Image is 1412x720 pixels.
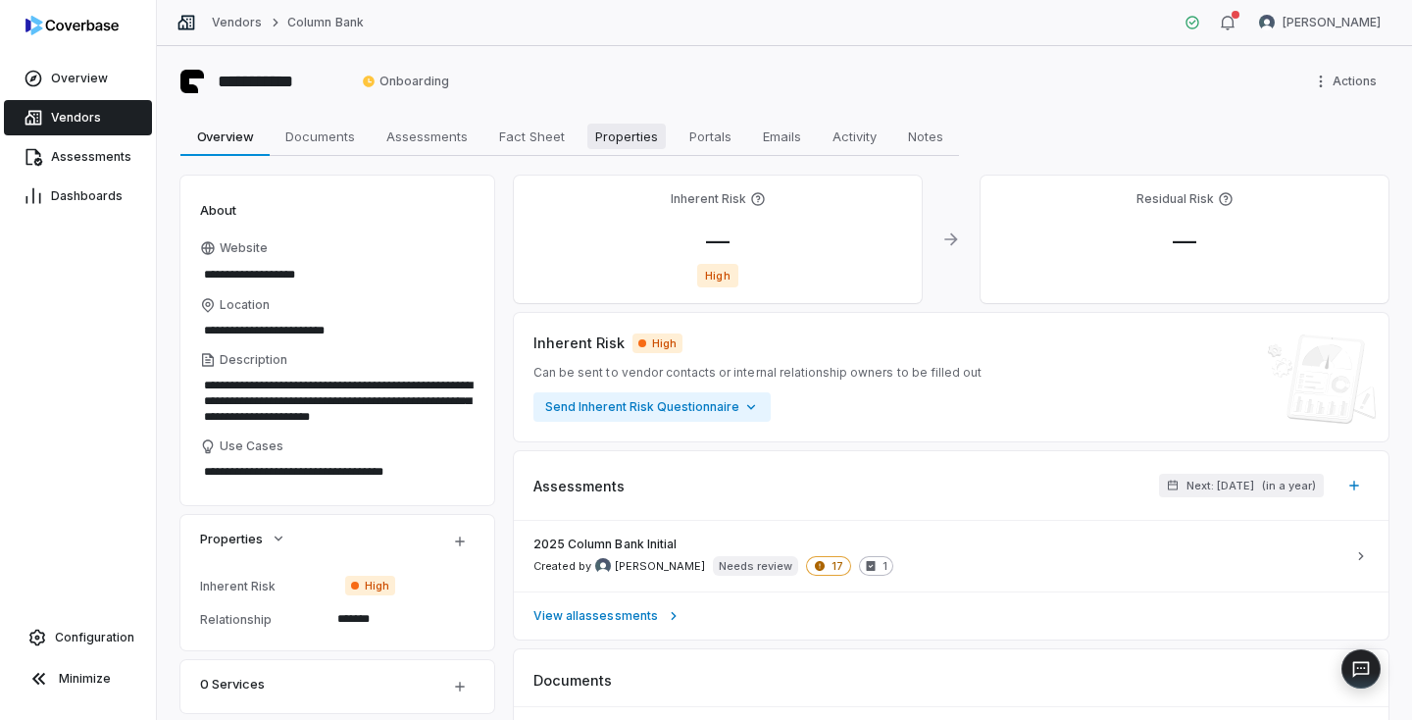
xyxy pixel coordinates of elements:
[1247,8,1392,37] button: Daniel Aranibar avatar[PERSON_NAME]
[587,124,666,149] span: Properties
[25,16,119,35] img: logo-D7KZi-bG.svg
[825,124,884,149] span: Activity
[533,365,982,381] span: Can be sent to vendor contacts or internal relationship owners to be filled out
[1157,227,1212,255] span: —
[533,608,658,624] span: View all assessments
[533,333,625,353] span: Inherent Risk
[1262,479,1316,493] span: ( in a year )
[4,100,152,135] a: Vendors
[51,149,131,165] span: Assessments
[755,124,809,149] span: Emails
[8,659,148,698] button: Minimize
[1186,479,1254,493] span: Next: [DATE]
[632,334,682,353] span: High
[4,61,152,96] a: Overview
[378,124,476,149] span: Assessments
[59,671,111,687] span: Minimize
[200,201,236,219] span: About
[200,458,475,486] textarea: Use Cases
[806,556,851,576] span: 17
[200,261,441,288] input: Website
[514,591,1388,640] a: View allassessments
[51,188,123,204] span: Dashboards
[200,530,263,547] span: Properties
[4,139,152,175] a: Assessments
[51,110,101,126] span: Vendors
[1307,67,1388,96] button: More actions
[1259,15,1275,30] img: Daniel Aranibar avatar
[697,264,737,287] span: High
[900,124,951,149] span: Notes
[533,537,677,552] span: 2025 Column Bank Initial
[220,297,270,313] span: Location
[859,556,893,576] span: 1
[8,620,148,655] a: Configuration
[690,227,745,255] span: —
[1136,191,1214,207] h4: Residual Risk
[533,476,625,496] span: Assessments
[194,521,292,556] button: Properties
[1159,474,1324,497] button: Next: [DATE](in a year)
[55,630,134,645] span: Configuration
[345,576,395,595] span: High
[491,124,573,149] span: Fact Sheet
[719,558,792,574] p: Needs review
[200,612,329,627] div: Relationship
[671,191,746,207] h4: Inherent Risk
[200,317,475,344] input: Location
[533,670,612,691] span: Documents
[533,558,705,574] span: Created by
[200,579,337,593] div: Inherent Risk
[514,521,1388,591] a: 2025 Column Bank InitialCreated by Daniel Aranibar avatar[PERSON_NAME]Needs review171
[595,558,611,574] img: Daniel Aranibar avatar
[200,372,475,431] textarea: Description
[4,179,152,214] a: Dashboards
[51,71,108,86] span: Overview
[362,74,449,89] span: Onboarding
[212,15,262,30] a: Vendors
[189,124,262,149] span: Overview
[533,392,771,422] button: Send Inherent Risk Questionnaire
[681,124,739,149] span: Portals
[277,124,363,149] span: Documents
[220,240,268,256] span: Website
[1283,15,1381,30] span: [PERSON_NAME]
[287,15,363,30] a: Column Bank
[220,438,283,454] span: Use Cases
[615,559,705,574] span: [PERSON_NAME]
[220,352,287,368] span: Description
